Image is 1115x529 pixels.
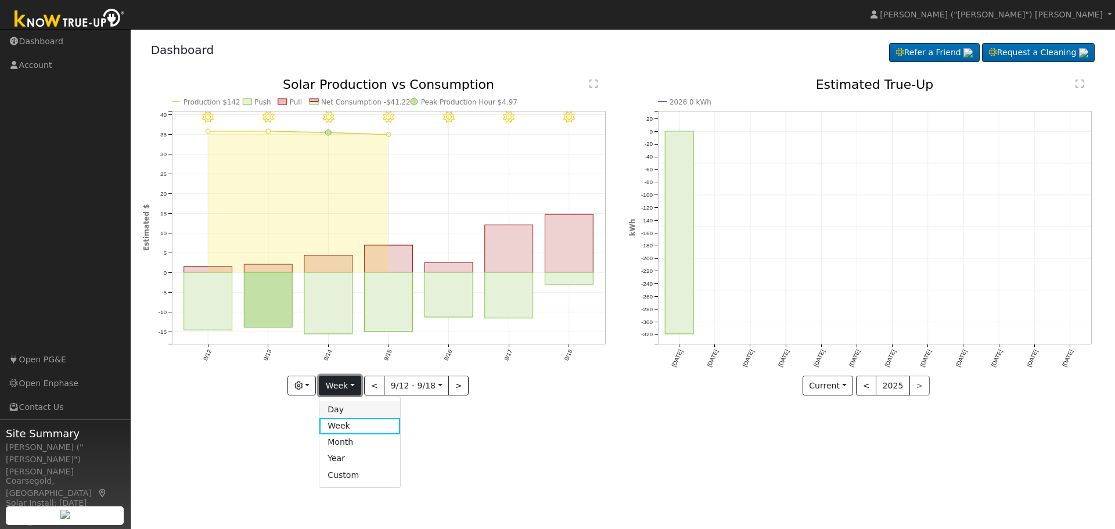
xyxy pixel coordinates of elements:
text: Estimated True-Up [816,77,934,92]
a: Map [98,488,108,498]
img: retrieve [963,48,973,57]
text: -100 [641,192,653,198]
text: 9/13 [262,348,272,362]
a: Month [319,434,400,451]
text: -280 [641,306,653,312]
text: 30 [160,151,167,157]
text: -240 [641,280,653,287]
text: [DATE] [706,348,720,368]
text: -260 [641,293,653,300]
text: kWh [628,219,636,236]
text: -180 [641,243,653,249]
span: Site Summary [6,426,124,441]
rect: onclick="" [545,214,593,272]
rect: onclick="" [304,272,353,334]
button: < [856,376,876,395]
text: -200 [641,255,653,262]
a: Custom [319,467,400,483]
text: -220 [641,268,653,274]
rect: onclick="" [244,272,292,328]
text: Net Consumption -$41.22 [321,98,411,106]
div: [PERSON_NAME] ("[PERSON_NAME]") [PERSON_NAME] [6,441,124,478]
text: 25 [160,171,167,177]
a: Dashboard [151,43,214,57]
text: -140 [641,217,653,224]
text: -40 [645,154,653,160]
text:  [589,79,598,88]
text: 5 [163,250,167,256]
button: Current [803,376,854,395]
text: [DATE] [848,348,861,368]
i: 9/12 - Clear [202,111,214,123]
text: Peak Production Hour $4.97 [421,98,517,106]
i: 9/15 - Clear [383,111,394,123]
button: 2025 [876,376,910,395]
text: 35 [160,131,167,138]
text: [DATE] [742,348,755,368]
rect: onclick="" [665,131,693,334]
i: 9/16 - Clear [443,111,455,123]
a: Request a Cleaning [982,43,1095,63]
button: > [448,376,469,395]
text: 15 [160,210,167,217]
text: [DATE] [1061,348,1074,368]
rect: onclick="" [364,245,412,272]
text: 40 [160,111,167,118]
text: Pull [289,98,301,106]
text: [DATE] [955,348,968,368]
rect: onclick="" [545,272,593,285]
text: Estimated $ [142,204,150,251]
a: Refer a Friend [889,43,980,63]
i: 9/13 - Clear [262,111,274,123]
text: [DATE] [777,348,790,368]
img: retrieve [60,510,70,519]
circle: onclick="" [386,132,391,137]
rect: onclick="" [364,272,412,332]
text: [DATE] [990,348,1003,368]
rect: onclick="" [425,262,473,272]
text: 9/12 [202,348,213,362]
text: 9/17 [503,348,513,362]
text: 2026 0 kWh [670,98,711,106]
text: -120 [641,204,653,211]
div: Coarsegold, [GEOGRAPHIC_DATA] [6,475,124,499]
text: [DATE] [884,348,897,368]
circle: onclick="" [206,129,210,134]
rect: onclick="" [485,225,533,273]
rect: onclick="" [184,267,232,272]
rect: onclick="" [425,272,473,317]
div: Solar Install: [DATE] [6,497,124,509]
i: 9/14 - Clear [322,111,334,123]
rect: onclick="" [244,264,292,272]
text: -160 [641,230,653,236]
div: System Size: 16.40 kW [6,506,124,519]
rect: onclick="" [184,272,232,330]
a: Week [319,418,400,434]
span: [PERSON_NAME] ("[PERSON_NAME]") [PERSON_NAME] [880,10,1103,19]
a: Day [319,401,400,418]
text: [DATE] [919,348,933,368]
text: -15 [158,329,167,335]
text: -5 [161,289,167,296]
text: Solar Production vs Consumption [283,77,494,92]
text: [DATE] [1026,348,1039,368]
text: -20 [645,141,653,147]
text: -320 [641,332,653,338]
button: 9/12 - 9/18 [384,376,449,395]
circle: onclick="" [325,129,331,135]
text: -10 [158,309,167,315]
text: [DATE] [812,348,826,368]
text: 9/18 [563,348,574,362]
rect: onclick="" [485,272,533,318]
rect: onclick="" [304,255,353,272]
text: 0 [163,269,167,276]
button: Week [319,376,361,395]
text: Push [254,98,271,106]
text: -80 [645,179,653,185]
text: 0 [649,128,653,135]
a: Year [319,451,400,467]
circle: onclick="" [265,129,270,134]
text: 9/14 [322,348,333,362]
img: Know True-Up [9,6,131,33]
text: 20 [646,116,653,122]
